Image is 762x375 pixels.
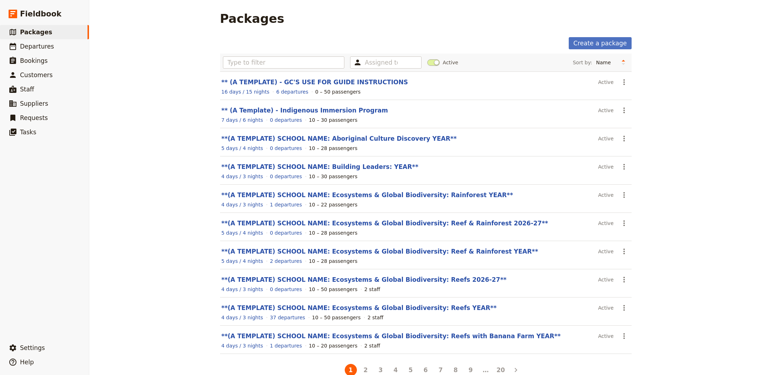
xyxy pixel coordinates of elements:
a: View the departures for this package [270,314,305,321]
button: Actions [618,76,630,88]
button: Actions [618,132,630,145]
a: **(A TEMPLATE) SCHOOL NAME: Building Leaders: YEAR** [221,163,419,170]
span: 7 days / 6 nights [221,117,263,123]
button: Actions [618,189,630,201]
span: 4 days / 3 nights [221,202,263,207]
a: View the itinerary for this package [221,229,263,236]
span: Fieldbook [20,9,61,19]
div: Active [598,245,613,257]
a: **(A TEMPLATE) SCHOOL NAME: Ecosystems & Global Biodiversity: Reef & Rainforest 2026-27** [221,220,548,227]
a: View the itinerary for this package [221,342,263,349]
span: 4 days / 3 nights [221,343,263,349]
span: Departures [20,43,54,50]
button: Actions [618,217,630,229]
a: View the departures for this package [270,116,302,124]
button: Actions [618,330,630,342]
a: View the departures for this package [270,201,302,208]
a: Create a package [569,37,631,49]
a: **(A TEMPLATE) SCHOOL NAME: Ecosystems & Global Biodiversity: Reef & Rainforest YEAR** [221,248,538,255]
a: View the itinerary for this package [221,257,263,265]
div: 2 staff [364,286,380,293]
div: 2 staff [368,314,383,321]
a: View the departures for this package [270,257,302,265]
div: Active [598,76,613,88]
button: Actions [618,245,630,257]
div: Active [598,302,613,314]
a: ** (A Template) - Indigenous Immersion Program [221,107,388,114]
a: View the departures for this package [276,88,308,95]
a: View the departures for this package [270,342,302,349]
span: 4 days / 3 nights [221,286,263,292]
div: 10 – 50 passengers [309,286,357,293]
div: 10 – 28 passengers [309,257,357,265]
a: **(A TEMPLATE) SCHOOL NAME: Aboriginal Culture Discovery YEAR** [221,135,457,142]
div: Active [598,274,613,286]
span: Bookings [20,57,48,64]
div: Active [598,132,613,145]
span: Active [443,59,458,66]
div: Active [598,161,613,173]
span: Help [20,359,34,366]
div: Active [598,189,613,201]
div: 2 staff [364,342,380,349]
input: Assigned to [365,58,398,67]
div: 10 – 28 passengers [309,145,357,152]
a: **(A TEMPLATE) SCHOOL NAME: Ecosystems & Global Biodiversity: Reefs 2026-27** [221,276,507,283]
a: View the departures for this package [270,173,302,180]
h1: Packages [220,11,284,26]
a: **(A TEMPLATE) SCHOOL NAME: Ecosystems & Global Biodiversity: Reefs with Banana Farm YEAR** [221,332,561,340]
button: Actions [618,274,630,286]
a: View the departures for this package [270,145,302,152]
span: 5 days / 4 nights [221,230,263,236]
a: View the itinerary for this package [221,201,263,208]
a: View the itinerary for this package [221,314,263,321]
span: 5 days / 4 nights [221,258,263,264]
a: View the itinerary for this package [221,116,263,124]
div: Active [598,104,613,116]
button: Actions [618,104,630,116]
span: 5 days / 4 nights [221,145,263,151]
a: View the departures for this package [270,286,302,293]
span: Customers [20,71,53,79]
span: Settings [20,344,45,351]
button: Actions [618,161,630,173]
a: **(A TEMPLATE) SCHOOL NAME: Ecosystems & Global Biodiversity: Reefs YEAR** [221,304,497,311]
button: Actions [618,302,630,314]
div: 0 – 50 passengers [315,88,360,95]
span: Sort by: [573,59,592,66]
a: **(A TEMPLATE) SCHOOL NAME: Ecosystems & Global Biodiversity: Rainforest YEAR** [221,191,513,199]
div: 10 – 20 passengers [309,342,357,349]
a: ** (A TEMPLATE) - GC'S USE FOR GUIDE INSTRUCTIONS [221,79,408,86]
div: Active [598,330,613,342]
a: View the itinerary for this package [221,88,270,95]
select: Sort by: [593,57,618,68]
div: 10 – 50 passengers [312,314,360,321]
a: View the itinerary for this package [221,173,263,180]
div: Active [598,217,613,229]
span: Requests [20,114,48,121]
span: Tasks [20,129,36,136]
a: View the itinerary for this package [221,286,263,293]
span: 4 days / 3 nights [221,315,263,320]
button: Change sort direction [618,57,629,68]
div: 10 – 28 passengers [309,229,357,236]
span: Packages [20,29,52,36]
span: Staff [20,86,34,93]
div: 10 – 30 passengers [309,116,357,124]
a: View the itinerary for this package [221,145,263,152]
span: 4 days / 3 nights [221,174,263,179]
input: Type to filter [223,56,345,69]
span: 16 days / 15 nights [221,89,270,95]
span: Suppliers [20,100,48,107]
div: 10 – 30 passengers [309,173,357,180]
a: View the departures for this package [270,229,302,236]
div: 10 – 22 passengers [309,201,357,208]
